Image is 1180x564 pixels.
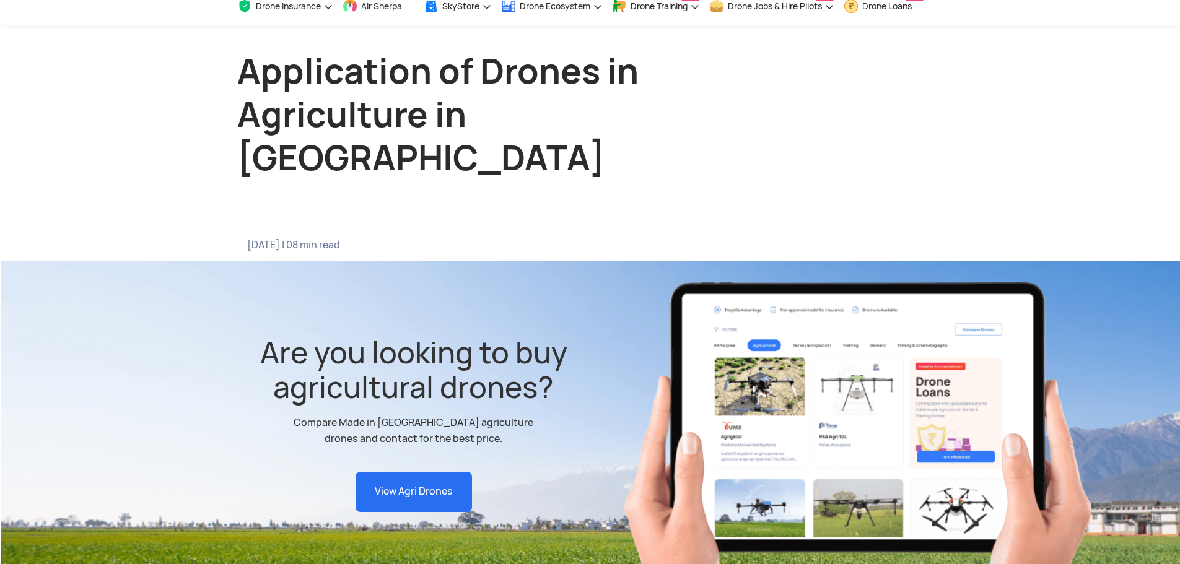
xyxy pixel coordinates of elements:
span: Drone Training [631,1,688,11]
div: Are you looking to buy agricultural drones? [237,336,590,405]
h1: Application of Drones in Agriculture in [GEOGRAPHIC_DATA] [237,50,702,180]
span: Drone Jobs & Hire Pilots [728,1,822,11]
span: SkyStore [442,1,479,11]
span: Drone Ecosystem [520,1,590,11]
span: Drone Loans [862,1,912,11]
span: [DATE] | 08 min read [247,239,571,251]
span: Air Sherpa [361,1,402,11]
div: Compare Made in [GEOGRAPHIC_DATA] agriculture drones and contact for the best price. [237,415,590,447]
a: View Agri Drones [356,472,472,512]
span: Drone Insurance [256,1,321,11]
